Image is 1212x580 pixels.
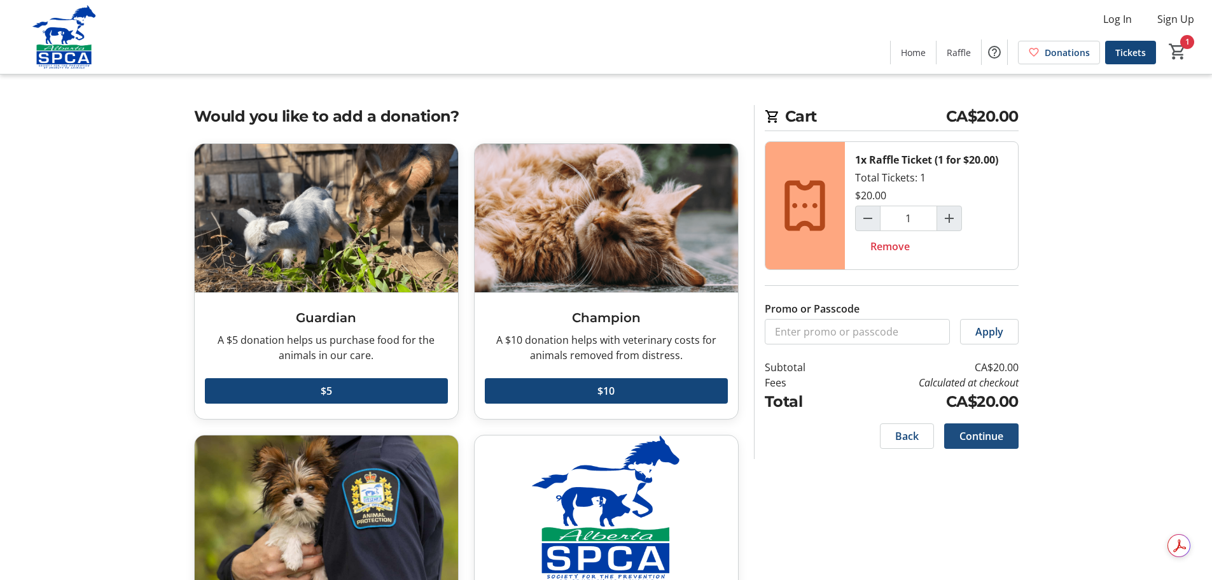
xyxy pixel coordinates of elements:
button: Continue [944,423,1019,449]
a: Tickets [1105,41,1156,64]
button: Increment by one [937,206,961,230]
div: Total Tickets: 1 [845,142,1018,269]
span: Apply [975,324,1003,339]
button: Back [880,423,934,449]
h2: Would you like to add a donation? [194,105,739,128]
a: Raffle [937,41,981,64]
span: CA$20.00 [946,105,1019,128]
span: Back [895,428,919,444]
td: Calculated at checkout [838,375,1018,390]
button: Decrement by one [856,206,880,230]
div: 1x Raffle Ticket (1 for $20.00) [855,152,998,167]
button: $5 [205,378,448,404]
span: Log In [1103,11,1132,27]
span: $5 [321,383,332,399]
button: Cart [1166,40,1189,63]
td: Subtotal [765,360,839,375]
span: Remove [870,239,910,254]
button: Help [982,39,1007,65]
img: Alberta SPCA's Logo [8,5,121,69]
td: Total [765,390,839,413]
span: Raffle [947,46,971,59]
a: Home [891,41,936,64]
div: A $10 donation helps with veterinary costs for animals removed from distress. [485,332,728,363]
span: Sign Up [1157,11,1194,27]
img: Guardian [195,144,458,292]
img: Champion [475,144,738,292]
span: Home [901,46,926,59]
button: Sign Up [1147,9,1204,29]
input: Raffle Ticket (1 for $20.00) Quantity [880,206,937,231]
h3: Guardian [205,308,448,327]
span: Tickets [1115,46,1146,59]
span: Donations [1045,46,1090,59]
label: Promo or Passcode [765,301,860,316]
a: Donations [1018,41,1100,64]
button: Remove [855,234,925,259]
div: A $5 donation helps us purchase food for the animals in our care. [205,332,448,363]
h2: Cart [765,105,1019,131]
h3: Champion [485,308,728,327]
td: CA$20.00 [838,390,1018,413]
span: $10 [597,383,615,399]
button: Apply [960,319,1019,344]
button: $10 [485,378,728,404]
td: CA$20.00 [838,360,1018,375]
input: Enter promo or passcode [765,319,950,344]
div: $20.00 [855,188,886,203]
button: Log In [1093,9,1142,29]
span: Continue [959,428,1003,444]
td: Fees [765,375,839,390]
